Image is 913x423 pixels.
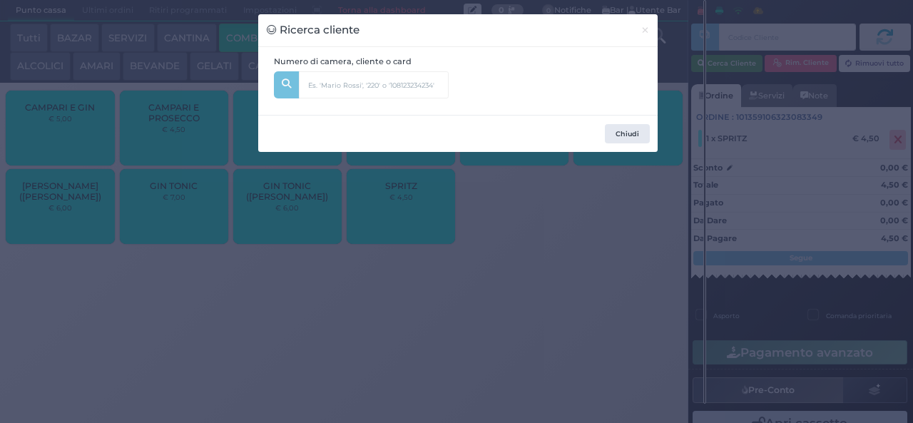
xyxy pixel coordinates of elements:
[267,22,360,39] h3: Ricerca cliente
[299,71,449,98] input: Es. 'Mario Rossi', '220' o '108123234234'
[605,124,650,144] button: Chiudi
[633,14,658,46] button: Chiudi
[641,22,650,38] span: ×
[274,56,412,68] label: Numero di camera, cliente o card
